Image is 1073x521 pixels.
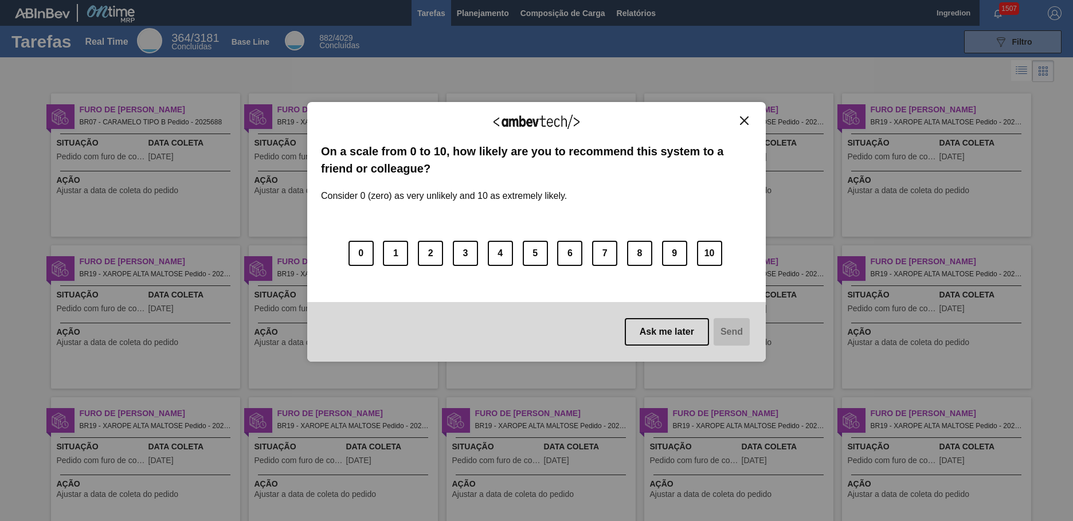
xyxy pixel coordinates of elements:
[321,143,752,178] label: On a scale from 0 to 10, how likely are you to recommend this system to a friend or colleague?
[321,177,567,201] label: Consider 0 (zero) as very unlikely and 10 as extremely likely.
[625,318,709,346] button: Ask me later
[383,241,408,266] button: 1
[557,241,582,266] button: 6
[740,116,749,125] img: Close
[592,241,617,266] button: 7
[488,241,513,266] button: 4
[627,241,652,266] button: 8
[348,241,374,266] button: 0
[453,241,478,266] button: 3
[418,241,443,266] button: 2
[523,241,548,266] button: 5
[737,116,752,126] button: Close
[697,241,722,266] button: 10
[494,115,579,129] img: Logo Ambevtech
[662,241,687,266] button: 9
